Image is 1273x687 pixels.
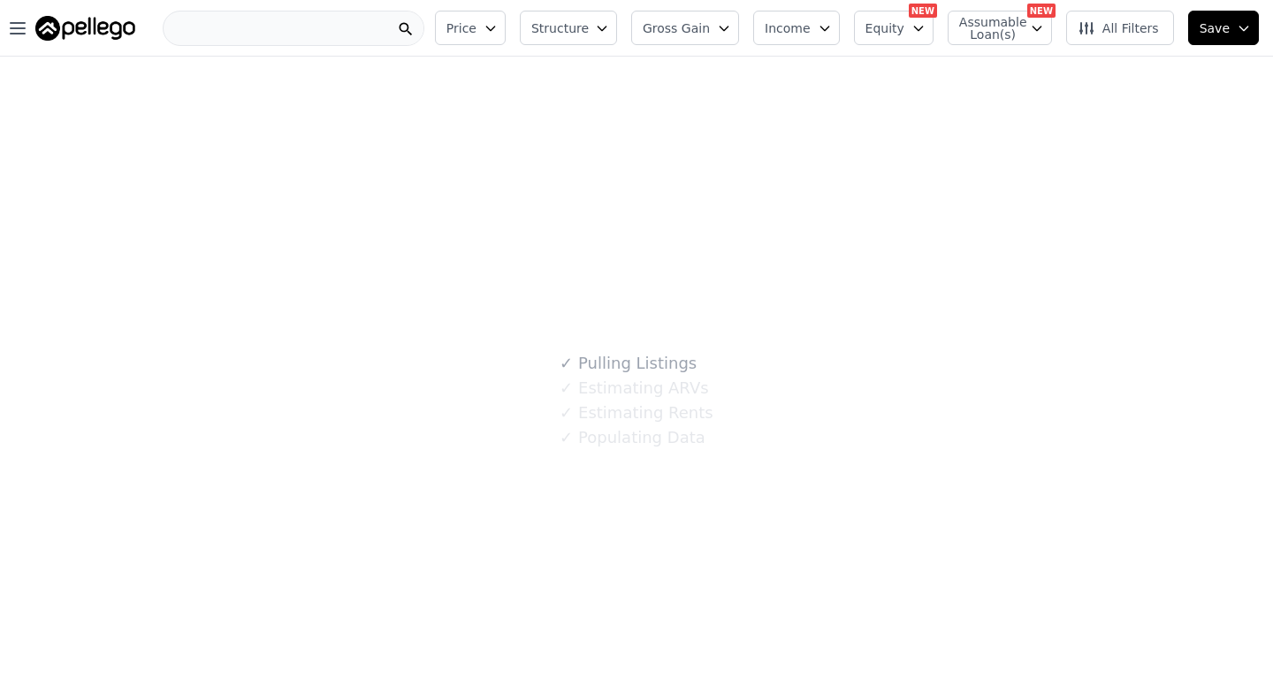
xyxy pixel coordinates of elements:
[643,19,710,37] span: Gross Gain
[560,404,573,422] span: ✓
[531,19,588,37] span: Structure
[520,11,617,45] button: Structure
[35,16,135,41] img: Pellego
[560,425,705,450] div: Populating Data
[959,16,1016,41] span: Assumable Loan(s)
[560,351,697,376] div: Pulling Listings
[446,19,476,37] span: Price
[1027,4,1056,18] div: NEW
[854,11,934,45] button: Equity
[865,19,904,37] span: Equity
[435,11,506,45] button: Price
[560,355,573,372] span: ✓
[560,429,573,447] span: ✓
[1200,19,1230,37] span: Save
[948,11,1052,45] button: Assumable Loan(s)
[765,19,811,37] span: Income
[753,11,840,45] button: Income
[909,4,937,18] div: NEW
[1066,11,1174,45] button: All Filters
[560,376,708,401] div: Estimating ARVs
[560,379,573,397] span: ✓
[560,401,713,425] div: Estimating Rents
[1078,19,1159,37] span: All Filters
[631,11,739,45] button: Gross Gain
[1188,11,1259,45] button: Save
